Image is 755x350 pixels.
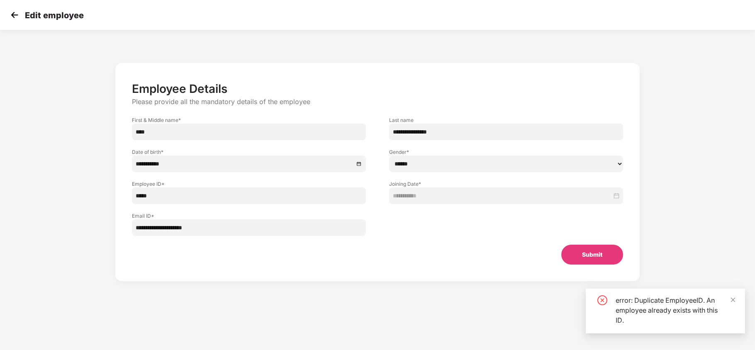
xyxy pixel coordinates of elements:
label: Email ID [132,212,366,219]
label: Joining Date [389,180,623,187]
label: Date of birth [132,148,366,156]
label: First & Middle name [132,117,366,124]
p: Employee Details [132,82,623,96]
span: close-circle [597,295,607,305]
p: Edit employee [25,10,84,20]
p: Please provide all the mandatory details of the employee [132,97,623,106]
button: Submit [561,245,623,265]
label: Employee ID [132,180,366,187]
img: svg+xml;base64,PHN2ZyB4bWxucz0iaHR0cDovL3d3dy53My5vcmcvMjAwMC9zdmciIHdpZHRoPSIzMCIgaGVpZ2h0PSIzMC... [8,9,21,21]
span: close [730,297,736,303]
label: Gender [389,148,623,156]
label: Last name [389,117,623,124]
div: error: Duplicate EmployeeID. An employee already exists with this ID. [616,295,735,325]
